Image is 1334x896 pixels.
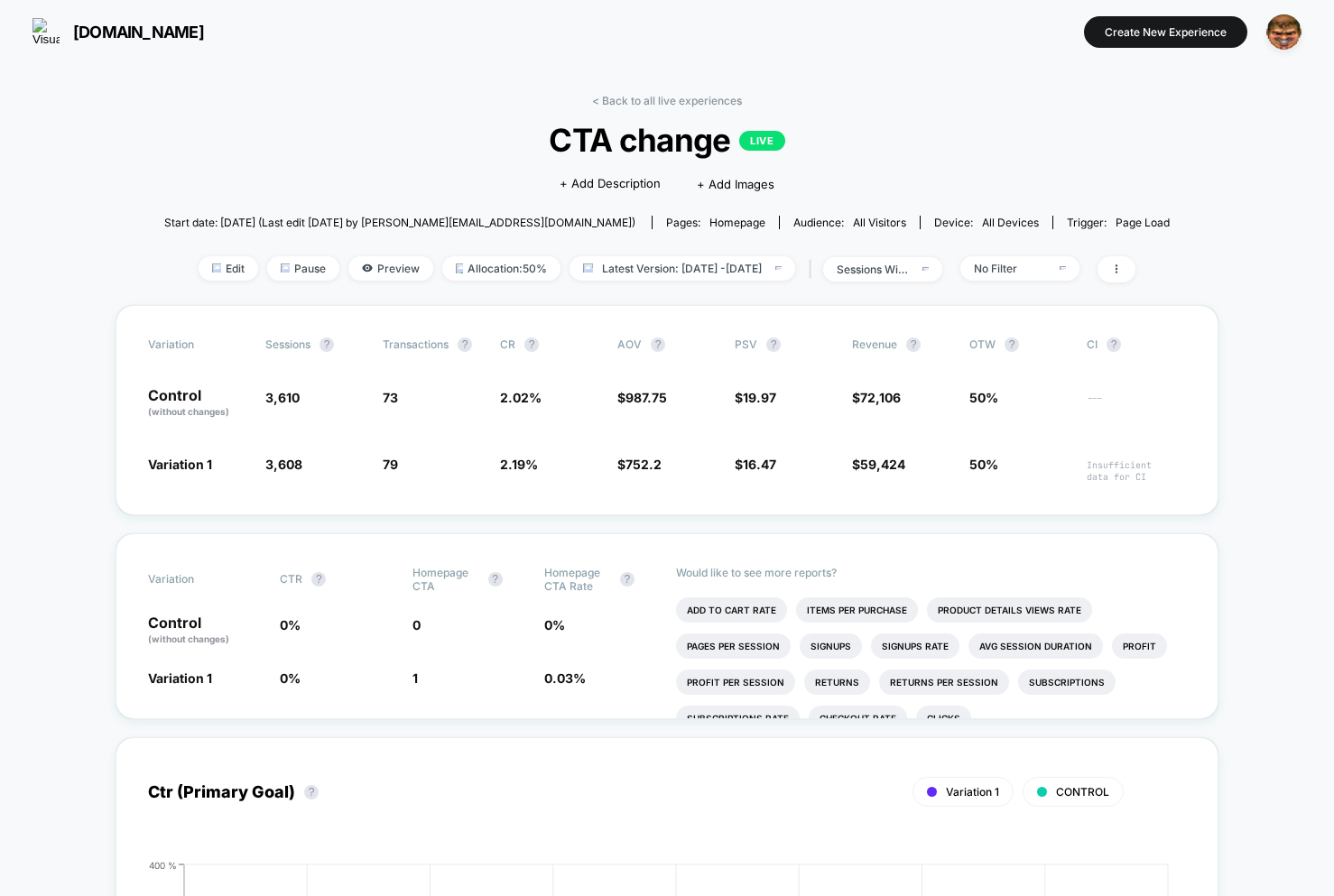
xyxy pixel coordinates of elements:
button: ? [458,337,472,352]
span: 59,424 [860,457,905,472]
li: Checkout Rate [809,706,907,731]
span: Pause [267,256,339,281]
li: Clicks [916,706,971,731]
div: sessions with impression [837,263,909,276]
span: 3,608 [265,457,302,472]
span: Variation 1 [148,457,212,472]
span: AOV [617,337,642,351]
span: OTW [969,337,1069,352]
img: rebalance [456,263,463,273]
span: 987.75 [625,390,667,405]
span: Edit [199,256,258,281]
img: ppic [1266,14,1302,50]
span: 50% [969,390,998,405]
span: --- [1087,393,1186,419]
span: Sessions [265,337,310,351]
span: 72,106 [860,390,901,405]
span: 2.02 % [500,390,542,405]
button: ? [304,785,319,799]
div: Pages: [666,216,765,229]
span: 0.03 % [544,670,586,686]
li: Profit Per Session [676,670,795,695]
span: 1 [412,670,418,686]
span: Start date: [DATE] (Last edit [DATE] by [PERSON_NAME][EMAIL_ADDRESS][DOMAIN_NAME]) [164,216,635,229]
span: Page Load [1116,216,1170,229]
span: 752.2 [625,457,662,472]
span: 50% [969,457,998,472]
span: (without changes) [148,633,229,644]
img: end [775,266,782,270]
span: Homepage CTA rate [544,566,611,593]
img: Visually logo [32,18,60,45]
span: Preview [348,256,433,281]
button: Create New Experience [1084,16,1247,48]
span: all devices [982,216,1039,229]
p: LIVE [739,131,784,151]
div: No Filter [974,262,1046,275]
span: 19.97 [743,390,776,405]
span: Device: [920,216,1052,229]
button: ppic [1261,14,1307,51]
li: Subscriptions Rate [676,706,800,731]
li: Returns [804,670,870,695]
span: Variation 1 [946,785,999,799]
span: + Add Images [697,177,774,191]
div: Audience: [793,216,906,229]
span: 0 [412,617,421,633]
button: ? [488,572,503,587]
span: 2.19 % [500,457,538,472]
span: CONTROL [1056,785,1109,799]
span: 16.47 [743,457,776,472]
span: [DOMAIN_NAME] [73,23,204,42]
li: Avg Session Duration [968,633,1103,659]
tspan: 400 % [149,859,177,870]
span: Variation [148,337,247,352]
li: Pages Per Session [676,633,791,659]
li: Signups Rate [871,633,959,659]
button: ? [320,337,334,352]
span: CTR [280,572,302,586]
li: Profit [1112,633,1167,659]
span: 3,610 [265,390,300,405]
span: Homepage CTA [412,566,479,593]
span: Latest Version: [DATE] - [DATE] [570,256,795,281]
img: end [281,263,290,272]
button: ? [1107,337,1121,352]
span: $ [617,390,667,405]
span: homepage [709,216,765,229]
div: Trigger: [1067,216,1170,229]
button: ? [524,337,539,352]
span: | [804,256,823,282]
span: 73 [383,390,398,405]
p: Would like to see more reports? [676,566,1186,579]
button: ? [906,337,921,352]
span: $ [852,390,901,405]
li: Add To Cart Rate [676,597,787,623]
span: $ [617,457,662,472]
span: $ [852,457,905,472]
span: Variation [148,566,247,593]
img: end [1060,266,1066,270]
span: 0 % [280,670,301,686]
button: ? [311,572,326,587]
img: calendar [583,263,593,272]
img: edit [212,263,221,272]
span: Insufficient data for CI [1087,459,1186,483]
span: $ [735,390,776,405]
span: + Add Description [560,175,661,193]
p: Control [148,388,247,419]
button: ? [1005,337,1019,352]
span: Variation 1 [148,670,212,686]
span: (without changes) [148,406,229,417]
span: Allocation: 50% [442,256,560,281]
a: < Back to all live experiences [592,94,742,107]
span: CR [500,337,515,351]
button: ? [766,337,781,352]
span: CI [1087,337,1186,352]
span: PSV [735,337,757,351]
p: Control [148,615,262,646]
li: Returns Per Session [879,670,1009,695]
span: CTA change [215,121,1119,159]
span: 0 % [280,617,301,633]
span: 79 [383,457,398,472]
